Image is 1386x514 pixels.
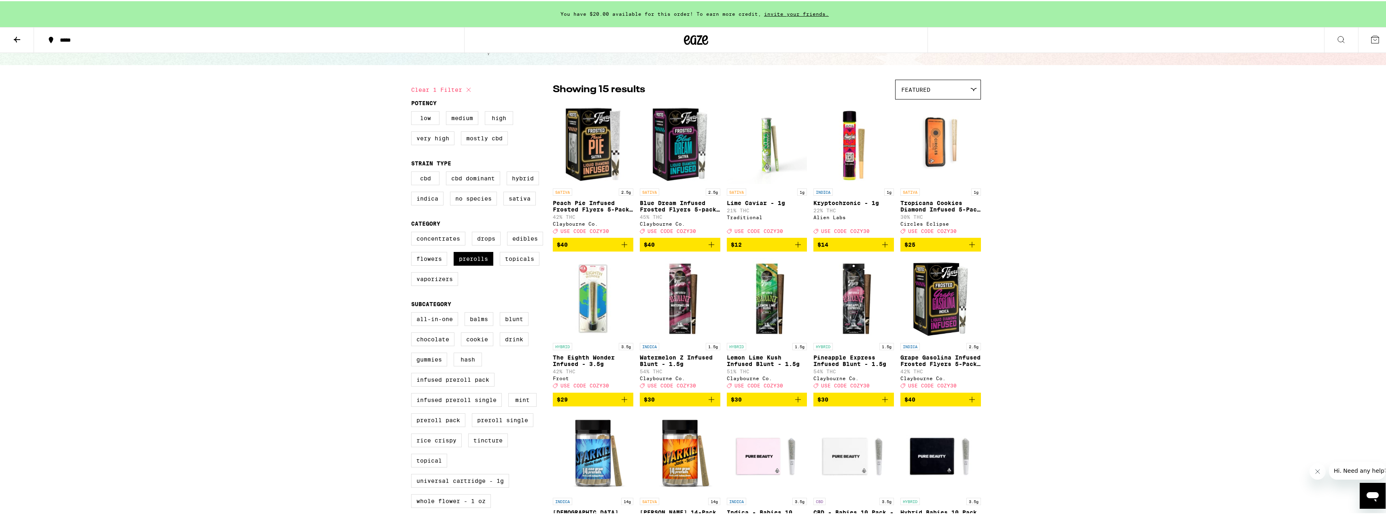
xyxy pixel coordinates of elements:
[500,311,529,325] label: Blunt
[472,231,501,244] label: Drops
[727,368,807,373] p: 51% THC
[706,187,720,195] p: 2.5g
[761,10,832,15] span: invite your friends.
[813,374,894,380] div: Claybourne Co.
[411,473,509,487] label: Universal Cartridge - 1g
[411,412,465,426] label: Preroll Pack
[792,497,807,504] p: 3.5g
[560,10,761,15] span: You have $20.00 available for this order! To earn more credit,
[879,342,894,349] p: 1.5g
[900,257,981,338] img: Claybourne Co. - Grape Gasolina Infused Frosted Flyers 5-Pack - 2.5g
[1360,482,1386,508] iframe: Button to launch messaging window
[727,257,807,338] img: Claybourne Co. - Lemon Lime Kush Infused Blunt - 1.5g
[900,187,920,195] p: SATIVA
[706,342,720,349] p: 1.5g
[621,497,633,504] p: 14g
[813,102,894,237] a: Open page for Kryptochronic - 1g from Alien Labs
[553,102,633,183] img: Claybourne Co. - Peach Pie Infused Frosted Flyers 5-Pack - 2.5g
[813,257,894,338] img: Claybourne Co. - Pineapple Express Infused Blunt - 1.5g
[817,395,828,402] span: $30
[900,237,981,250] button: Add to bag
[640,353,720,366] p: Watermelon Z Infused Blunt - 1.5g
[553,368,633,373] p: 42% THC
[411,130,454,144] label: Very High
[472,412,533,426] label: Preroll Single
[821,382,870,387] span: USE CODE COZY30
[813,257,894,391] a: Open page for Pineapple Express Infused Blunt - 1.5g from Claybourne Co.
[734,227,783,233] span: USE CODE COZY30
[553,102,633,237] a: Open page for Peach Pie Infused Frosted Flyers 5-Pack - 2.5g from Claybourne Co.
[446,110,478,124] label: Medium
[904,395,915,402] span: $40
[900,199,981,212] p: Tropicana Cookies Diamond Infused 5-Pack - 3.5g
[553,213,633,218] p: 42% THC
[553,412,633,493] img: Sparkiez - Hindu Kush 14-Pack - 14g
[557,240,568,247] span: $40
[900,497,920,504] p: HYBRID
[553,257,633,338] img: Froot - The Eighth Wonder Infused - 3.5g
[411,331,454,345] label: Chocolate
[411,78,473,99] button: Clear 1 filter
[727,257,807,391] a: Open page for Lemon Lime Kush Infused Blunt - 1.5g from Claybourne Co.
[560,227,609,233] span: USE CODE COZY30
[727,102,807,183] img: Traditional - Lime Caviar - 1g
[731,395,742,402] span: $30
[640,368,720,373] p: 54% THC
[900,257,981,391] a: Open page for Grape Gasolina Infused Frosted Flyers 5-Pack - 2.5g from Claybourne Co.
[411,159,451,165] legend: Strain Type
[507,231,543,244] label: Edibles
[553,220,633,225] div: Claybourne Co.
[644,395,655,402] span: $30
[411,170,439,184] label: CBD
[727,374,807,380] div: Claybourne Co.
[797,187,807,195] p: 1g
[821,227,870,233] span: USE CODE COZY30
[904,240,915,247] span: $25
[461,331,493,345] label: Cookie
[900,353,981,366] p: Grape Gasolina Infused Frosted Flyers 5-Pack - 2.5g
[411,231,465,244] label: Concentrates
[908,382,957,387] span: USE CODE COZY30
[813,412,894,493] img: Pure Beauty - CBD - Babies 10 Pack - 3.5g
[640,391,720,405] button: Add to bag
[900,213,981,218] p: 30% THC
[454,351,482,365] label: Hash
[813,207,894,212] p: 22% THC
[485,110,513,124] label: High
[727,391,807,405] button: Add to bag
[727,342,746,349] p: HYBRID
[411,432,462,446] label: Rice Crispy
[553,257,633,391] a: Open page for The Eighth Wonder Infused - 3.5g from Froot
[560,382,609,387] span: USE CODE COZY30
[1329,461,1386,478] iframe: Message from company
[557,395,568,402] span: $29
[454,251,493,264] label: Prerolls
[792,342,807,349] p: 1.5g
[411,219,440,226] legend: Category
[640,220,720,225] div: Claybourne Co.
[727,187,746,195] p: SATIVA
[411,351,447,365] label: Gummies
[813,391,894,405] button: Add to bag
[640,237,720,250] button: Add to bag
[411,110,439,124] label: Low
[727,353,807,366] p: Lemon Lime Kush Infused Blunt - 1.5g
[553,82,645,95] p: Showing 15 results
[817,240,828,247] span: $14
[647,227,696,233] span: USE CODE COZY30
[619,342,633,349] p: 3.5g
[507,170,539,184] label: Hybrid
[411,311,458,325] label: All-In-One
[879,497,894,504] p: 3.5g
[727,237,807,250] button: Add to bag
[411,190,444,204] label: Indica
[411,372,495,385] label: Infused Preroll Pack
[813,353,894,366] p: Pineapple Express Infused Blunt - 1.5g
[503,190,536,204] label: Sativa
[900,102,981,237] a: Open page for Tropicana Cookies Diamond Infused 5-Pack - 3.5g from Circles Eclipse
[727,199,807,205] p: Lime Caviar - 1g
[553,374,633,380] div: Froot
[411,300,451,306] legend: Subcategory
[644,240,655,247] span: $40
[508,392,537,406] label: Mint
